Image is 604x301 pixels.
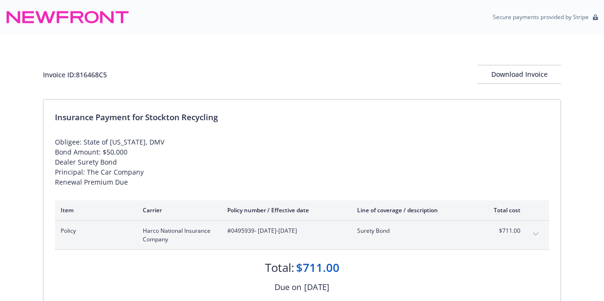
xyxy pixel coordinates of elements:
div: Obligee: State of [US_STATE], DMV Bond Amount: $50,000 Dealer Surety Bond Principal: The Car Comp... [55,137,549,187]
button: Download Invoice [477,65,561,84]
span: Harco National Insurance Company [143,227,212,244]
span: Policy [61,227,127,235]
div: Due on [275,281,301,293]
div: $711.00 [296,259,339,276]
div: [DATE] [304,281,329,293]
div: Line of coverage / description [357,206,469,214]
div: Insurance Payment for Stockton Recycling [55,111,549,124]
span: Surety Bond [357,227,469,235]
div: Invoice ID: 816468C5 [43,70,107,80]
div: Total: [265,259,294,276]
div: PolicyHarco National Insurance Company#0495939- [DATE]-[DATE]Surety Bond$711.00expand content [55,221,549,249]
div: Carrier [143,206,212,214]
button: expand content [528,227,543,242]
span: #0495939 - [DATE]-[DATE] [227,227,342,235]
div: Item [61,206,127,214]
p: Secure payments provided by Stripe [493,13,589,21]
div: Total cost [485,206,520,214]
span: $711.00 [485,227,520,235]
div: Policy number / Effective date [227,206,342,214]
